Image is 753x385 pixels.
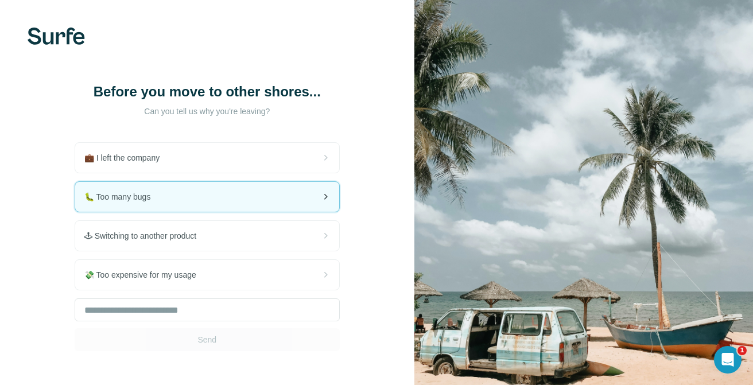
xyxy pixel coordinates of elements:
[738,346,747,355] span: 1
[84,152,169,164] span: 💼 I left the company
[84,230,205,242] span: 🕹 Switching to another product
[92,83,322,101] h1: Before you move to other shores...
[92,106,322,117] p: Can you tell us why you're leaving?
[28,28,85,45] img: Surfe's logo
[714,346,742,374] iframe: Intercom live chat
[84,191,160,203] span: 🐛 Too many bugs
[84,269,205,281] span: 💸 Too expensive for my usage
